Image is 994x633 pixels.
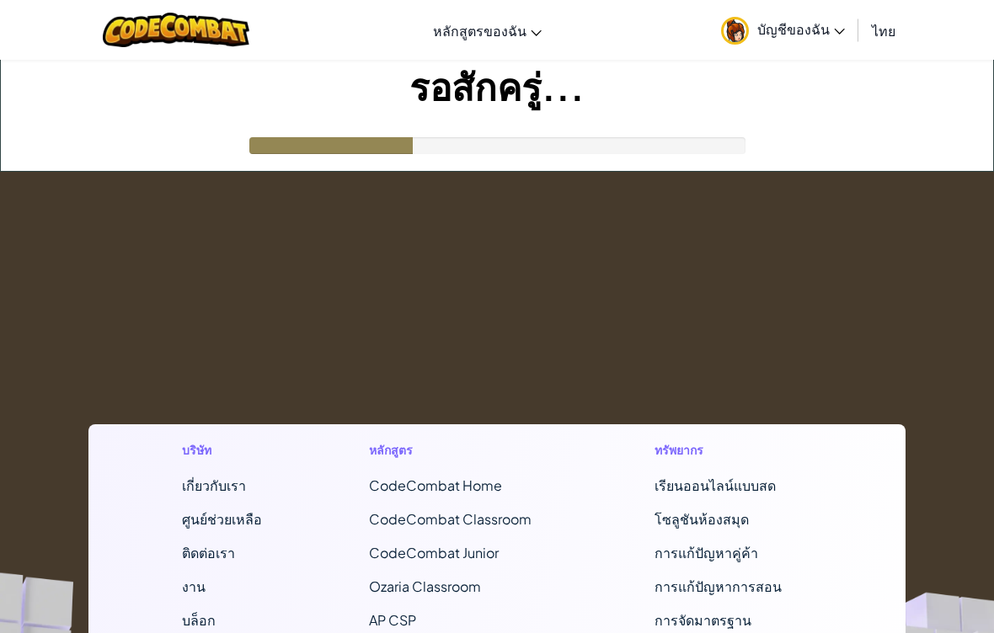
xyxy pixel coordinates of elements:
[655,510,749,528] a: โซลูชันห้องสมุด
[425,8,550,53] a: หลักสูตรของฉัน
[757,20,845,38] span: บัญชีของฉัน
[182,510,262,528] a: ศูนย์ช่วยเหลือ
[182,476,246,494] a: เกี่ยวกับเรา
[1,60,993,112] h1: รอสักครู่...
[369,476,502,494] span: CodeCombat Home
[369,544,499,561] a: CodeCombat Junior
[103,13,250,47] img: CodeCombat logo
[872,22,895,40] span: ไทย
[863,8,904,53] a: ไทย
[182,577,206,595] a: งาน
[369,577,481,595] a: Ozaria Classroom
[655,476,776,494] a: เรียนออนไลน์แบบสด
[182,611,216,629] a: บล็อก
[713,3,853,56] a: บัญชีของฉัน
[655,611,751,629] a: การจัดมาตรฐาน
[655,544,758,561] a: การแก้ปัญหาคู่ค้า
[369,611,416,629] a: AP CSP
[369,441,548,459] h1: หลักสูตร
[433,22,526,40] span: หลักสูตรของฉัน
[655,441,812,459] h1: ทรัพยากร
[369,510,532,528] a: CodeCombat Classroom
[182,544,235,561] span: ติดต่อเรา
[655,577,782,595] a: การแก้ปัญหาการสอน
[182,441,262,459] h1: บริษัท
[721,17,749,45] img: avatar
